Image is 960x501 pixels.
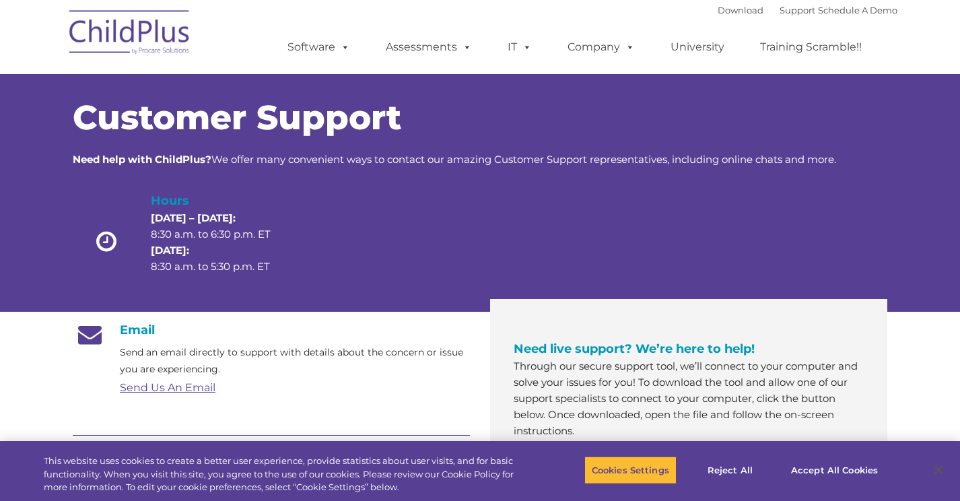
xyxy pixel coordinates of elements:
p: Through our secure support tool, we’ll connect to your computer and solve your issues for you! To... [514,358,864,439]
a: Download [718,5,763,15]
button: Close [924,455,953,485]
button: Accept All Cookies [784,456,885,484]
a: Schedule A Demo [818,5,897,15]
span: Customer Support [73,97,401,138]
a: University [657,34,738,61]
span: Need live support? We’re here to help! [514,341,755,356]
h4: Email [73,323,470,337]
div: This website uses cookies to create a better user experience, provide statistics about user visit... [44,455,528,494]
h4: Hours [151,191,294,210]
button: Cookies Settings [584,456,677,484]
strong: [DATE]: [151,244,189,257]
img: ChildPlus by Procare Solutions [63,1,197,68]
a: Send Us An Email [120,381,215,394]
span: We offer many convenient ways to contact our amazing Customer Support representatives, including ... [73,153,836,166]
p: 8:30 a.m. to 6:30 p.m. ET 8:30 a.m. to 5:30 p.m. ET [151,210,294,275]
a: Training Scramble!! [747,34,875,61]
p: Send an email directly to support with details about the concern or issue you are experiencing. [120,344,470,378]
strong: Need help with ChildPlus? [73,153,211,166]
font: | [718,5,897,15]
a: Company [554,34,648,61]
a: IT [494,34,545,61]
a: Assessments [372,34,485,61]
a: Software [274,34,364,61]
button: Reject All [688,456,772,484]
strong: [DATE] – [DATE]: [151,211,236,224]
a: Support [780,5,815,15]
